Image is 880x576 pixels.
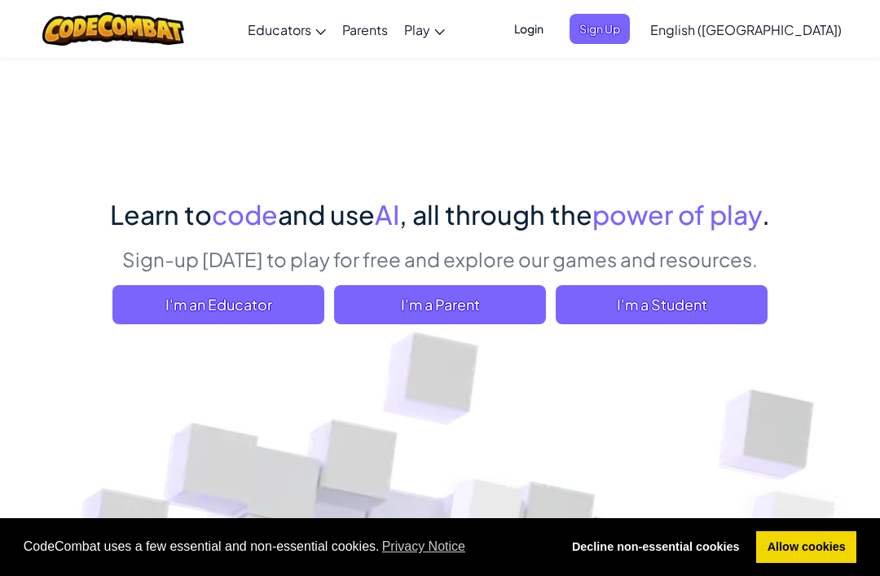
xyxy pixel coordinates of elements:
[334,7,396,51] a: Parents
[642,7,850,51] a: English ([GEOGRAPHIC_DATA])
[396,7,453,51] a: Play
[399,198,592,231] span: , all through the
[380,534,469,559] a: learn more about cookies
[592,198,762,231] span: power of play
[24,534,548,559] span: CodeCombat uses a few essential and non-essential cookies.
[112,285,324,324] a: I'm an Educator
[375,198,399,231] span: AI
[404,21,430,38] span: Play
[756,531,856,564] a: allow cookies
[504,14,553,44] button: Login
[110,245,770,273] p: Sign-up [DATE] to play for free and explore our games and resources.
[334,285,546,324] a: I'm a Parent
[42,12,185,46] img: CodeCombat logo
[570,14,630,44] button: Sign Up
[248,21,311,38] span: Educators
[561,531,750,564] a: deny cookies
[556,285,768,324] button: I'm a Student
[240,7,334,51] a: Educators
[762,198,770,231] span: .
[278,198,375,231] span: and use
[212,198,278,231] span: code
[110,198,212,231] span: Learn to
[650,21,842,38] span: English ([GEOGRAPHIC_DATA])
